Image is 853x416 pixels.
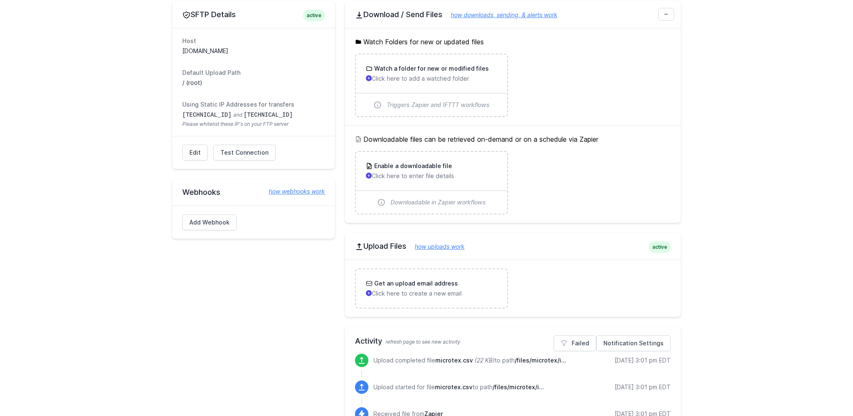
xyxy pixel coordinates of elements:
h2: Upload Files [355,241,671,251]
dd: / (root) [182,79,325,87]
span: microtex.csv [435,357,473,364]
span: active [303,10,325,21]
div: [DATE] 3:01 pm EDT [615,356,671,365]
h3: Get an upload email address [373,279,458,288]
a: Edit [182,145,208,161]
iframe: Drift Widget Chat Controller [811,374,843,406]
h5: Watch Folders for new or updated files [355,37,671,47]
dd: [DOMAIN_NAME] [182,47,325,55]
dt: Using Static IP Addresses for transfers [182,100,325,109]
span: Downloadable in Zapier workflows [391,198,486,207]
span: active [649,241,671,253]
a: Add Webhook [182,214,237,230]
code: [TECHNICAL_ID] [182,112,232,118]
span: Triggers Zapier and IFTTT workflows [387,101,490,109]
h2: Activity [355,335,671,347]
h2: Webhooks [182,187,325,197]
span: Please whitelist these IP's on your FTP server [182,121,325,128]
h3: Watch a folder for new or modified files [373,64,489,73]
p: Click here to create a new email [366,289,497,298]
span: refresh page to see new activity [386,339,460,345]
a: Notification Settings [596,335,671,351]
a: Watch a folder for new or modified files Click here to add a watched folder Triggers Zapier and I... [356,54,507,116]
h2: SFTP Details [182,10,325,20]
p: Upload completed file to path [373,356,566,365]
a: how uploads work [406,243,465,250]
a: how downloads, sending, & alerts work [442,11,557,18]
a: Test Connection [213,145,276,161]
p: Click here to enter file details [366,172,497,180]
span: microtex.csv [435,383,472,390]
a: Enable a downloadable file Click here to enter file details Downloadable in Zapier workflows [356,152,507,214]
a: Get an upload email address Click here to create a new email [356,269,507,308]
code: [TECHNICAL_ID] [244,112,293,118]
div: [DATE] 3:01 pm EDT [615,383,671,391]
h3: Enable a downloadable file [373,162,452,170]
h5: Downloadable files can be retrieved on-demand or on a schedule via Zapier [355,134,671,144]
i: (22 KB) [475,357,495,364]
dt: Default Upload Path [182,69,325,77]
a: how webhooks work [260,187,325,196]
h2: Download / Send Files [355,10,671,20]
span: Test Connection [220,148,268,157]
a: Failed [554,335,596,351]
span: and [233,112,242,118]
dt: Host [182,37,325,45]
span: /files/microtex/inventory/ [515,357,566,364]
p: Click here to add a watched folder [366,74,497,83]
p: Upload started for file to path [373,383,544,391]
span: /files/microtex/inventory/ [493,383,544,390]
